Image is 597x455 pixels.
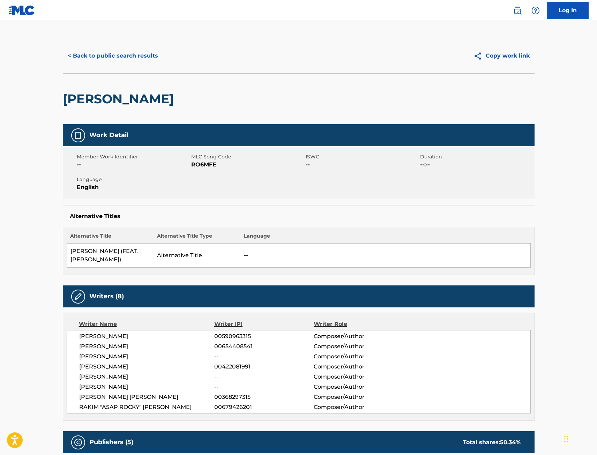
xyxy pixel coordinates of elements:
th: Language [240,232,530,244]
img: search [513,6,522,15]
div: Writer Role [314,320,404,328]
h2: [PERSON_NAME] [63,91,177,107]
span: Composer/Author [314,383,404,391]
h5: Work Detail [89,131,128,139]
span: 00654408541 [214,342,313,351]
span: Composer/Author [314,403,404,411]
span: RAKIM "ASAP ROCKY" [PERSON_NAME] [79,403,215,411]
div: Writer IPI [214,320,314,328]
span: -- [214,373,313,381]
img: MLC Logo [8,5,35,15]
span: 00679426201 [214,403,313,411]
span: Composer/Author [314,363,404,371]
span: Language [77,176,189,183]
span: --:-- [420,161,533,169]
span: MLC Song Code [191,153,304,161]
img: Publishers [74,438,82,447]
span: Composer/Author [314,332,404,341]
span: [PERSON_NAME] [79,342,215,351]
span: Composer/Author [314,393,404,401]
iframe: Chat Widget [562,422,597,455]
a: Public Search [510,3,524,17]
a: Log In [547,2,589,19]
span: -- [306,161,418,169]
img: help [531,6,540,15]
span: [PERSON_NAME] [79,352,215,361]
span: 50.34 % [500,439,521,446]
td: -- [240,244,530,268]
span: [PERSON_NAME] [79,373,215,381]
span: Duration [420,153,533,161]
span: Composer/Author [314,373,404,381]
div: Total shares: [463,438,521,447]
img: Copy work link [473,52,486,60]
td: [PERSON_NAME] (FEAT. [PERSON_NAME]) [67,244,154,268]
span: -- [77,161,189,169]
img: Writers [74,292,82,301]
span: 00590963315 [214,332,313,341]
span: Composer/Author [314,352,404,361]
th: Alternative Title [67,232,154,244]
span: ISWC [306,153,418,161]
span: English [77,183,189,192]
span: -- [214,352,313,361]
div: Writer Name [79,320,215,328]
th: Alternative Title Type [154,232,240,244]
h5: Writers (8) [89,292,124,300]
span: [PERSON_NAME] [79,363,215,371]
span: Composer/Author [314,342,404,351]
div: Help [529,3,543,17]
img: Work Detail [74,131,82,140]
span: [PERSON_NAME] [PERSON_NAME] [79,393,215,401]
span: [PERSON_NAME] [79,332,215,341]
div: Drag [564,428,568,449]
td: Alternative Title [154,244,240,268]
h5: Publishers (5) [89,438,133,446]
span: RO6MFE [191,161,304,169]
span: -- [214,383,313,391]
span: Member Work Identifier [77,153,189,161]
span: [PERSON_NAME] [79,383,215,391]
span: 00422081991 [214,363,313,371]
span: 00368297315 [214,393,313,401]
button: Copy work link [469,47,535,65]
h5: Alternative Titles [70,213,528,220]
button: < Back to public search results [63,47,163,65]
